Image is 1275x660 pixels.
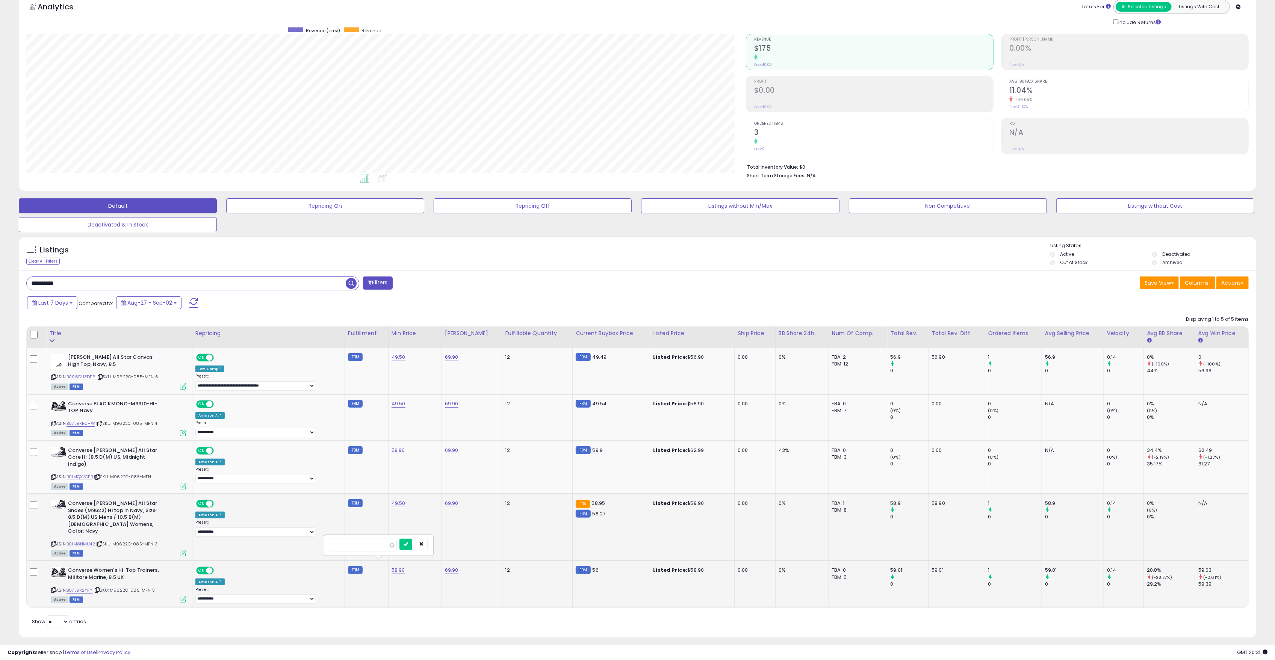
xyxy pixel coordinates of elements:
div: Fulfillable Quantity [505,329,569,337]
div: 61.27 [1198,461,1248,467]
b: Listed Price: [653,400,687,407]
div: FBA: 0 [832,400,882,407]
span: Profit [PERSON_NAME] [1009,38,1248,42]
div: Ship Price [738,329,772,337]
span: ROI [1009,122,1248,126]
div: 0 [1107,367,1143,374]
small: FBM [576,400,590,408]
button: Repricing Off [434,198,632,213]
button: Listings without Min/Max [641,198,839,213]
small: (-100%) [1152,361,1169,367]
label: Out of Stock [1060,259,1087,266]
div: N/A [1198,400,1243,407]
div: 0 [890,514,928,520]
img: 41M4nTLnZzS._SL40_.jpg [51,500,66,509]
div: Clear All Filters [26,258,60,265]
div: 59.39 [1198,581,1248,588]
img: 41GURFwlmCL._SL40_.jpg [51,447,66,458]
small: FBM [348,566,363,574]
small: (0%) [890,408,901,414]
span: All listings currently available for purchase on Amazon [51,550,68,557]
div: 0% [1147,414,1195,421]
b: Listed Price: [653,447,687,454]
small: FBM [576,353,590,361]
button: Listings without Cost [1056,198,1254,213]
span: FBM [70,384,83,390]
div: Repricing [195,329,342,337]
div: 44% [1147,367,1195,374]
div: FBA: 1 [832,500,882,507]
div: $58.90 [653,400,729,407]
h2: 3 [754,128,993,138]
div: 0 [890,367,928,374]
div: N/A [1198,500,1243,507]
b: Listed Price: [653,566,687,574]
div: 0 [1107,514,1143,520]
div: 0% [1147,500,1195,507]
div: 0 [890,461,928,467]
div: 34.4% [1147,447,1195,454]
a: 69.90 [445,566,458,574]
strong: Copyright [8,649,35,656]
small: FBM [576,566,590,574]
div: 29.2% [1147,581,1195,588]
div: 0 [890,581,928,588]
div: ASIN: [51,400,186,435]
small: Prev: 21.67% [1009,104,1028,109]
span: OFF [213,401,225,407]
b: Total Inventory Value: [747,164,798,170]
small: (0%) [1107,408,1118,414]
small: Avg Win Price. [1198,337,1203,344]
button: Repricing On [226,198,424,213]
a: B07L9RRCHW [67,420,95,427]
h5: Analytics [38,2,88,14]
div: Amazon AI * [195,459,225,465]
div: ASIN: [51,500,186,556]
div: Preset: [195,587,339,604]
div: 0.14 [1107,354,1143,361]
h2: $0.00 [754,86,993,96]
a: 69.90 [445,500,458,507]
div: 0 [1107,414,1143,421]
div: 56.9 [890,354,928,361]
div: Avg Win Price [1198,329,1245,337]
small: Prev: $0.00 [754,104,772,109]
small: (-28.77%) [1152,574,1172,580]
div: Amazon AI * [195,412,225,419]
div: Min Price [392,329,439,337]
small: (0%) [988,408,999,414]
div: N/A [1045,447,1098,454]
div: 0 [1107,461,1143,467]
span: All listings currently available for purchase on Amazon [51,597,68,603]
span: 49.54 [593,400,607,407]
span: Compared to: [79,300,113,307]
div: ASIN: [51,567,186,602]
small: FBM [348,400,363,408]
span: | SKU: M9622C-085-MFN 4 [96,420,157,426]
small: (0%) [1107,454,1118,460]
div: 0 [1198,354,1248,361]
div: 0% [1147,354,1195,361]
a: B01MQXVCBB [67,474,93,480]
div: 0 [1045,367,1104,374]
small: FBM [348,353,363,361]
div: 12 [505,500,567,507]
div: FBM: 12 [832,361,882,367]
div: Low. Comp * [195,365,224,372]
small: (-0.61%) [1203,574,1221,580]
b: Converse [PERSON_NAME] All Star Core Hi (8.5 D(M) US, Midnight Indigo) [68,447,159,470]
div: FBM: 8 [832,507,882,514]
p: Listing States: [1050,242,1256,249]
div: 0 [988,414,1042,421]
div: FBM: 5 [832,574,882,581]
div: 1 [988,500,1042,507]
div: Total Rev. [890,329,925,337]
b: Listed Price: [653,500,687,507]
span: All listings currently available for purchase on Amazon [51,430,68,436]
div: N/A [1045,400,1098,407]
div: 0 [1045,514,1104,520]
small: (0%) [1147,408,1157,414]
div: 59.01 [1045,567,1104,574]
div: ASIN: [51,447,186,489]
div: $62.99 [653,447,729,454]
